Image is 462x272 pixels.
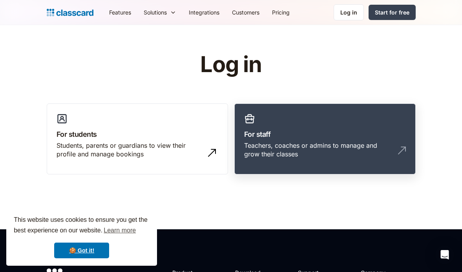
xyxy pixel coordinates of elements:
[137,4,183,21] div: Solutions
[226,4,266,21] a: Customers
[144,8,167,16] div: Solutions
[14,215,150,236] span: This website uses cookies to ensure you get the best experience on our website.
[340,8,357,16] div: Log in
[54,243,109,258] a: dismiss cookie message
[47,7,93,18] a: Logo
[57,129,218,140] h3: For students
[234,103,416,175] a: For staffTeachers, coaches or admins to manage and grow their classes
[47,103,228,175] a: For studentsStudents, parents or guardians to view their profile and manage bookings
[106,53,356,77] h1: Log in
[183,4,226,21] a: Integrations
[266,4,296,21] a: Pricing
[369,5,416,20] a: Start for free
[334,4,364,20] a: Log in
[244,129,406,140] h3: For staff
[103,4,137,21] a: Features
[6,208,157,266] div: cookieconsent
[375,8,409,16] div: Start for free
[435,245,454,264] div: Open Intercom Messenger
[57,141,203,159] div: Students, parents or guardians to view their profile and manage bookings
[102,225,137,236] a: learn more about cookies
[244,141,390,159] div: Teachers, coaches or admins to manage and grow their classes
